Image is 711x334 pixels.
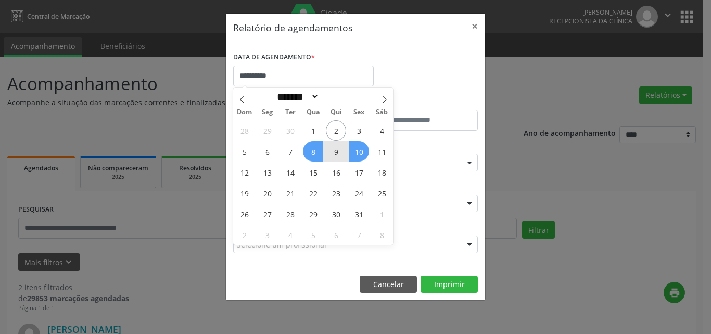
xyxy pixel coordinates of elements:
label: ATÉ [358,94,478,110]
span: Outubro 18, 2025 [372,162,392,182]
span: Dom [233,109,256,116]
span: Novembro 8, 2025 [372,225,392,245]
span: Outubro 20, 2025 [257,183,277,203]
select: Month [273,91,319,102]
span: Outubro 13, 2025 [257,162,277,182]
span: Outubro 26, 2025 [234,204,255,224]
span: Qui [325,109,348,116]
span: Outubro 4, 2025 [372,120,392,141]
label: DATA DE AGENDAMENTO [233,50,315,66]
span: Outubro 24, 2025 [349,183,369,203]
span: Outubro 10, 2025 [349,141,369,162]
span: Setembro 29, 2025 [257,120,277,141]
span: Novembro 7, 2025 [349,225,369,245]
span: Outubro 5, 2025 [234,141,255,162]
span: Outubro 29, 2025 [303,204,323,224]
span: Ter [279,109,302,116]
span: Novembro 3, 2025 [257,225,277,245]
span: Outubro 8, 2025 [303,141,323,162]
span: Outubro 16, 2025 [326,162,346,182]
span: Outubro 14, 2025 [280,162,300,182]
span: Outubro 9, 2025 [326,141,346,162]
span: Outubro 21, 2025 [280,183,300,203]
span: Outubro 3, 2025 [349,120,369,141]
span: Outubro 23, 2025 [326,183,346,203]
span: Novembro 1, 2025 [372,204,392,224]
button: Imprimir [421,276,478,293]
span: Sáb [371,109,393,116]
span: Novembro 2, 2025 [234,225,255,245]
button: Close [464,14,485,39]
span: Novembro 4, 2025 [280,225,300,245]
input: Year [319,91,353,102]
span: Outubro 2, 2025 [326,120,346,141]
span: Novembro 6, 2025 [326,225,346,245]
span: Outubro 25, 2025 [372,183,392,203]
span: Outubro 27, 2025 [257,204,277,224]
span: Sex [348,109,371,116]
span: Selecione um profissional [237,239,326,250]
span: Qua [302,109,325,116]
span: Outubro 12, 2025 [234,162,255,182]
span: Outubro 11, 2025 [372,141,392,162]
span: Outubro 30, 2025 [326,204,346,224]
h5: Relatório de agendamentos [233,21,352,34]
span: Outubro 6, 2025 [257,141,277,162]
span: Seg [256,109,279,116]
span: Outubro 31, 2025 [349,204,369,224]
button: Cancelar [360,276,417,293]
span: Outubro 7, 2025 [280,141,300,162]
span: Outubro 15, 2025 [303,162,323,182]
span: Setembro 30, 2025 [280,120,300,141]
span: Setembro 28, 2025 [234,120,255,141]
span: Outubro 28, 2025 [280,204,300,224]
span: Outubro 1, 2025 [303,120,323,141]
span: Outubro 19, 2025 [234,183,255,203]
span: Outubro 22, 2025 [303,183,323,203]
span: Outubro 17, 2025 [349,162,369,182]
span: Novembro 5, 2025 [303,225,323,245]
